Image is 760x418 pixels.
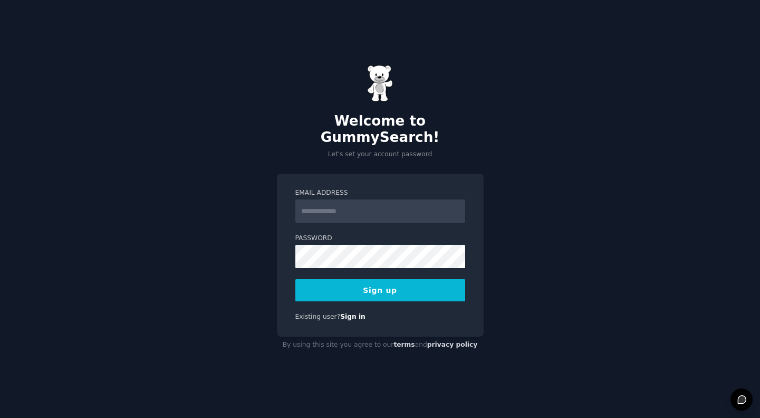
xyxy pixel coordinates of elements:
label: Email Address [295,188,465,198]
label: Password [295,234,465,243]
a: privacy policy [427,341,478,348]
h2: Welcome to GummySearch! [277,113,484,146]
img: Gummy Bear [367,65,393,102]
p: Let's set your account password [277,150,484,159]
a: terms [393,341,415,348]
div: By using this site you agree to our and [277,337,484,354]
span: Existing user? [295,313,341,320]
a: Sign in [340,313,365,320]
button: Sign up [295,279,465,301]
